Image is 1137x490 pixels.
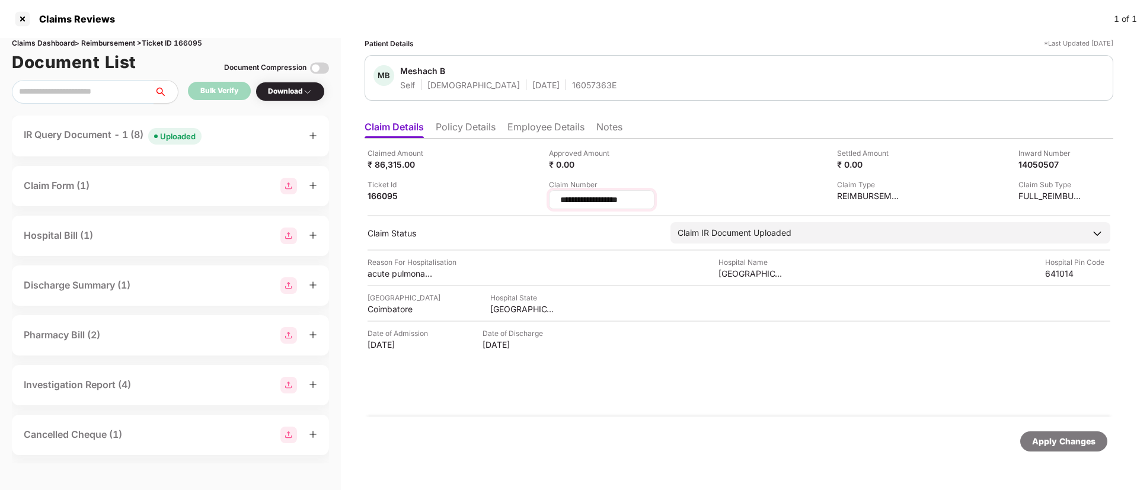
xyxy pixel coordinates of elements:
[596,121,622,138] li: Notes
[368,148,433,159] div: Claimed Amount
[368,179,433,190] div: Ticket Id
[837,190,902,201] div: REIMBURSEMENT
[1018,148,1084,159] div: Inward Number
[368,303,433,315] div: Coimbatore
[224,62,306,73] div: Document Compression
[32,13,115,25] div: Claims Reviews
[280,377,297,393] img: svg+xml;base64,PHN2ZyBpZD0iR3JvdXBfMjg4MTMiIGRhdGEtbmFtZT0iR3JvdXAgMjg4MTMiIHhtbG5zPSJodHRwOi8vd3...
[837,159,902,170] div: ₹ 0.00
[309,380,317,389] span: plus
[1045,268,1110,279] div: 641014
[1114,12,1137,25] div: 1 of 1
[309,281,317,289] span: plus
[368,257,456,268] div: Reason For Hospitalisation
[678,226,791,239] div: Claim IR Document Uploaded
[154,87,178,97] span: search
[718,268,784,279] div: [GEOGRAPHIC_DATA] AND HOSPITAL LTD
[718,257,784,268] div: Hospital Name
[309,430,317,438] span: plus
[837,179,902,190] div: Claim Type
[483,328,548,339] div: Date of Discharge
[154,80,178,104] button: search
[24,377,131,392] div: Investigation Report (4)
[309,331,317,339] span: plus
[309,181,317,190] span: plus
[427,79,520,91] div: [DEMOGRAPHIC_DATA]
[483,339,548,350] div: [DATE]
[280,178,297,194] img: svg+xml;base64,PHN2ZyBpZD0iR3JvdXBfMjg4MTMiIGRhdGEtbmFtZT0iR3JvdXAgMjg4MTMiIHhtbG5zPSJodHRwOi8vd3...
[490,292,555,303] div: Hospital State
[12,49,136,75] h1: Document List
[309,132,317,140] span: plus
[490,303,555,315] div: [GEOGRAPHIC_DATA]
[24,427,122,442] div: Cancelled Cheque (1)
[280,277,297,294] img: svg+xml;base64,PHN2ZyBpZD0iR3JvdXBfMjg4MTMiIGRhdGEtbmFtZT0iR3JvdXAgMjg4MTMiIHhtbG5zPSJodHRwOi8vd3...
[368,268,433,279] div: acute pulmonary oedema/ckd/htn/anaemia
[268,86,312,97] div: Download
[549,159,614,170] div: ₹ 0.00
[24,278,130,293] div: Discharge Summary (1)
[837,148,902,159] div: Settled Amount
[1091,228,1103,239] img: downArrowIcon
[572,79,617,91] div: 16057363E
[549,179,654,190] div: Claim Number
[549,148,614,159] div: Approved Amount
[365,38,414,49] div: Patient Details
[1018,159,1084,170] div: 14050507
[368,228,659,239] div: Claim Status
[400,79,415,91] div: Self
[507,121,585,138] li: Employee Details
[368,159,433,170] div: ₹ 86,315.00
[1018,179,1084,190] div: Claim Sub Type
[373,65,394,86] div: MB
[400,65,445,76] div: Meshach B
[436,121,496,138] li: Policy Details
[368,292,440,303] div: [GEOGRAPHIC_DATA]
[1018,190,1084,201] div: FULL_REIMBURSEMENT
[160,130,196,142] div: Uploaded
[24,228,93,243] div: Hospital Bill (1)
[280,427,297,443] img: svg+xml;base64,PHN2ZyBpZD0iR3JvdXBfMjg4MTMiIGRhdGEtbmFtZT0iR3JvdXAgMjg4MTMiIHhtbG5zPSJodHRwOi8vd3...
[24,127,202,145] div: IR Query Document - 1 (8)
[1045,257,1110,268] div: Hospital Pin Code
[310,59,329,78] img: svg+xml;base64,PHN2ZyBpZD0iVG9nZ2xlLTMyeDMyIiB4bWxucz0iaHR0cDovL3d3dy53My5vcmcvMjAwMC9zdmciIHdpZH...
[1032,435,1096,448] div: Apply Changes
[309,231,317,239] span: plus
[365,121,424,138] li: Claim Details
[532,79,560,91] div: [DATE]
[368,339,433,350] div: [DATE]
[303,87,312,97] img: svg+xml;base64,PHN2ZyBpZD0iRHJvcGRvd24tMzJ4MzIiIHhtbG5zPSJodHRwOi8vd3d3LnczLm9yZy8yMDAwL3N2ZyIgd2...
[368,190,433,201] div: 166095
[280,228,297,244] img: svg+xml;base64,PHN2ZyBpZD0iR3JvdXBfMjg4MTMiIGRhdGEtbmFtZT0iR3JvdXAgMjg4MTMiIHhtbG5zPSJodHRwOi8vd3...
[1044,38,1113,49] div: *Last Updated [DATE]
[280,327,297,344] img: svg+xml;base64,PHN2ZyBpZD0iR3JvdXBfMjg4MTMiIGRhdGEtbmFtZT0iR3JvdXAgMjg4MTMiIHhtbG5zPSJodHRwOi8vd3...
[24,328,100,342] div: Pharmacy Bill (2)
[24,178,90,193] div: Claim Form (1)
[12,38,329,49] div: Claims Dashboard > Reimbursement > Ticket ID 166095
[368,328,433,339] div: Date of Admission
[200,85,238,97] div: Bulk Verify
